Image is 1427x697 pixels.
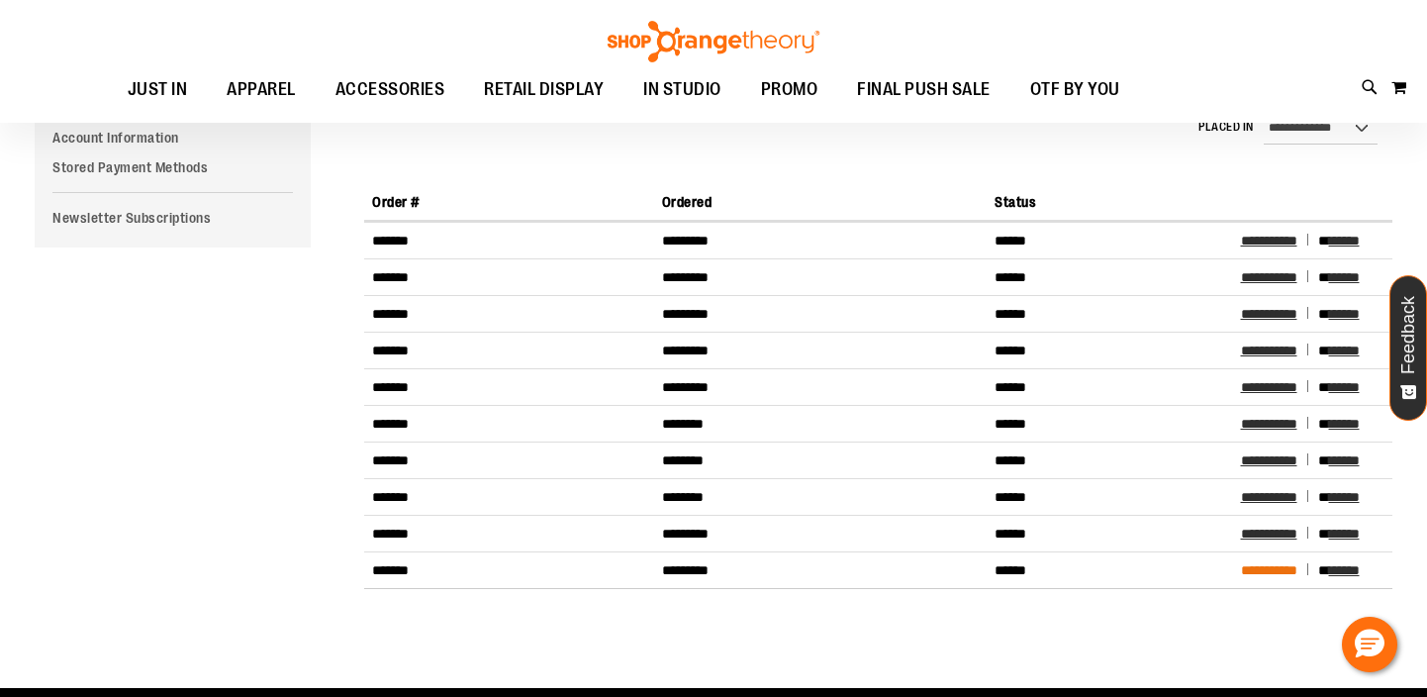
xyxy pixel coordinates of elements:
[857,67,991,112] span: FINAL PUSH SALE
[35,152,311,182] a: Stored Payment Methods
[1010,67,1140,113] a: OTF BY YOU
[741,67,838,113] a: PROMO
[484,67,604,112] span: RETAIL DISPLAY
[761,67,818,112] span: PROMO
[654,184,987,221] th: Ordered
[643,67,721,112] span: IN STUDIO
[623,67,741,113] a: IN STUDIO
[1399,296,1418,374] span: Feedback
[1342,617,1397,672] button: Hello, have a question? Let’s chat.
[316,67,465,113] a: ACCESSORIES
[35,123,311,152] a: Account Information
[35,203,311,233] a: Newsletter Subscriptions
[108,67,208,113] a: JUST IN
[1030,67,1120,112] span: OTF BY YOU
[464,67,623,113] a: RETAIL DISPLAY
[227,67,296,112] span: APPAREL
[1389,275,1427,421] button: Feedback - Show survey
[364,184,653,221] th: Order #
[605,21,822,62] img: Shop Orangetheory
[207,67,316,113] a: APPAREL
[128,67,188,112] span: JUST IN
[837,67,1010,113] a: FINAL PUSH SALE
[987,184,1232,221] th: Status
[335,67,445,112] span: ACCESSORIES
[1198,119,1254,136] label: Placed in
